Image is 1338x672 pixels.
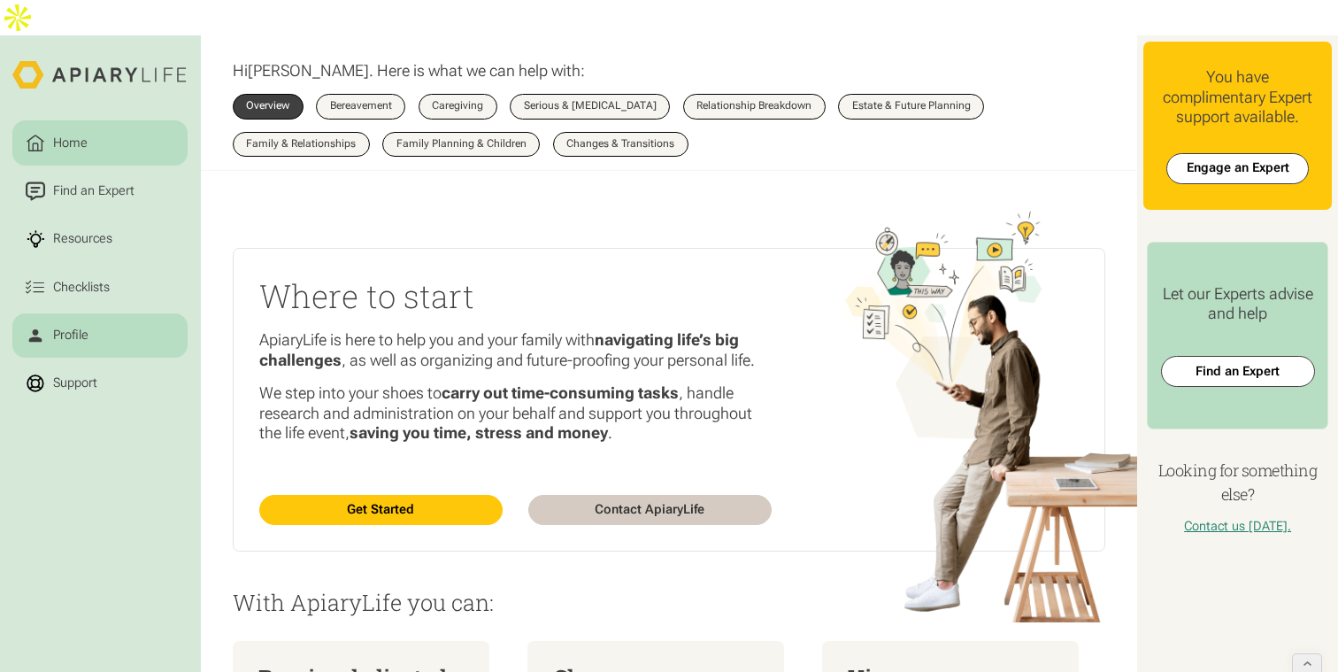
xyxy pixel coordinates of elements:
[259,495,503,526] a: Get Started
[12,313,188,359] a: Profile
[12,120,188,166] a: Home
[316,94,405,119] a: Bereavement
[838,94,984,119] a: Estate & Future Planning
[259,274,772,318] h2: Where to start
[12,265,188,310] a: Checklists
[1166,153,1309,184] a: Engage an Expert
[852,101,971,112] div: Estate & Future Planning
[524,101,657,112] div: Serious & [MEDICAL_DATA]
[259,383,772,444] p: We step into your shoes to , handle research and administration on your behalf and support you th...
[1184,519,1291,534] a: Contact us [DATE].
[1161,284,1315,324] div: Let our Experts advise and help
[248,61,369,80] span: [PERSON_NAME]
[50,374,100,393] div: Support
[50,229,115,249] div: Resources
[382,132,540,157] a: Family Planning & Children
[442,383,679,402] strong: carry out time-consuming tasks
[553,132,688,157] a: Changes & Transitions
[233,132,370,157] a: Family & Relationships
[1161,356,1315,387] a: Find an Expert
[566,139,674,150] div: Changes & Transitions
[419,94,497,119] a: Caregiving
[233,94,304,119] a: Overview
[683,94,826,119] a: Relationship Breakdown
[528,495,772,526] a: Contact ApiaryLife
[396,139,527,150] div: Family Planning & Children
[696,101,811,112] div: Relationship Breakdown
[50,278,112,297] div: Checklists
[246,139,356,150] div: Family & Relationships
[432,101,483,112] div: Caregiving
[50,134,90,153] div: Home
[50,326,91,345] div: Profile
[259,330,772,370] p: ApiaryLife is here to help you and your family with , as well as organizing and future-proofing y...
[350,423,608,442] strong: saving you time, stress and money
[1143,459,1331,506] h4: Looking for something else?
[12,217,188,262] a: Resources
[1157,67,1319,127] div: You have complimentary Expert support available.
[233,591,1105,615] p: With ApiaryLife you can:
[12,361,188,406] a: Support
[50,182,137,201] div: Find an Expert
[259,330,739,369] strong: navigating life’s big challenges
[510,94,670,119] a: Serious & [MEDICAL_DATA]
[12,169,188,214] a: Find an Expert
[330,101,392,112] div: Bereavement
[233,61,585,81] p: Hi . Here is what we can help with:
